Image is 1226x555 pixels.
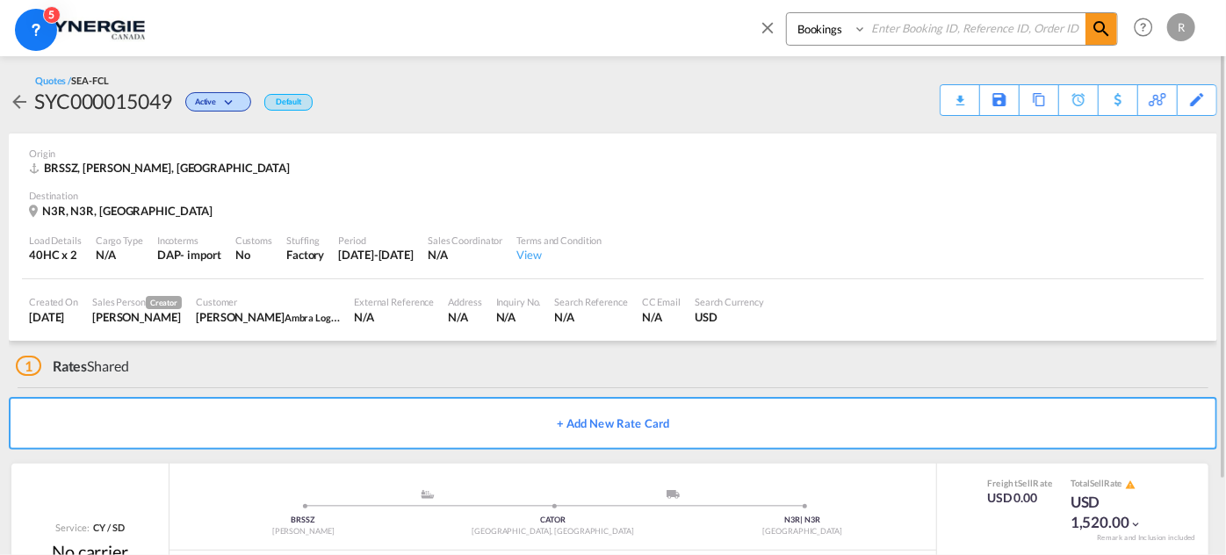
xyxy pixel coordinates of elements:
[9,397,1217,450] button: + Add New Rate Card
[448,309,481,325] div: N/A
[667,490,680,499] img: road
[695,309,764,325] div: USD
[71,75,108,86] span: SEA-FCL
[1124,478,1136,491] button: icon-alert
[92,295,182,309] div: Sales Person
[678,526,927,537] div: [GEOGRAPHIC_DATA]
[553,490,803,508] div: Delivery ModeService Type -
[800,515,803,524] span: |
[1071,477,1158,491] div: Total Rate
[29,295,78,308] div: Created On
[642,309,681,325] div: N/A
[428,515,677,526] div: CATOR
[428,247,502,263] div: N/A
[181,247,221,263] div: - import
[1071,492,1158,534] div: USD 1,520.00
[949,88,970,101] md-icon: icon-download
[949,85,970,101] div: Quote PDF is not available at this time
[157,247,181,263] div: DAP
[9,87,34,115] div: icon-arrow-left
[987,489,1053,507] div: USD 0.00
[1167,13,1195,41] div: R
[448,295,481,308] div: Address
[496,309,541,325] div: N/A
[26,8,145,47] img: 1f56c880d42311ef80fc7dca854c8e59.png
[516,234,602,247] div: Terms and Condition
[354,295,434,308] div: External Reference
[29,189,1197,202] div: Destination
[338,247,414,263] div: 5 Oct 2025
[146,296,182,309] span: Creator
[16,356,41,376] span: 1
[235,247,272,263] div: No
[195,97,220,113] span: Active
[96,247,143,263] div: N/A
[53,357,88,374] span: Rates
[29,203,217,220] div: N3R, N3R, Canada
[13,463,75,529] iframe: Chat
[34,87,172,115] div: SYC000015049
[29,160,294,176] div: BRSSZ, Santos, Asia Pacific
[286,247,324,263] div: Factory Stuffing
[29,234,82,247] div: Load Details
[338,234,414,247] div: Period
[555,295,628,308] div: Search Reference
[1018,478,1033,488] span: Sell
[220,98,242,108] md-icon: icon-chevron-down
[89,521,124,534] div: CY / SD
[1129,12,1167,44] div: Help
[555,309,628,325] div: N/A
[987,477,1053,489] div: Freight Rate
[1091,478,1105,488] span: Sell
[804,515,820,524] span: N3R
[867,13,1085,44] input: Enter Booking ID, Reference ID, Order ID
[196,295,340,308] div: Customer
[428,234,502,247] div: Sales Coordinator
[980,85,1019,115] div: Save As Template
[29,247,82,263] div: 40HC x 2
[178,515,428,526] div: BRSSZ
[196,309,340,325] div: Pedro Henrique Appi
[1091,18,1112,40] md-icon: icon-magnify
[1084,533,1208,543] div: Remark and Inclusion included
[29,147,1197,160] div: Origin
[1085,13,1117,45] span: icon-magnify
[178,526,428,537] div: [PERSON_NAME]
[235,234,272,247] div: Customs
[264,94,313,111] div: Default
[157,234,221,247] div: Incoterms
[354,309,434,325] div: N/A
[285,310,354,324] span: Ambra Logistica
[29,309,78,325] div: 25 Sep 2025
[286,234,324,247] div: Stuffing
[185,92,251,112] div: Change Status Here
[1129,12,1158,42] span: Help
[1126,479,1136,490] md-icon: icon-alert
[417,490,438,499] md-icon: assets/icons/custom/ship-fill.svg
[785,515,804,524] span: N3R
[642,295,681,308] div: CC Email
[496,295,541,308] div: Inquiry No.
[172,87,256,115] div: Change Status Here
[516,247,602,263] div: View
[758,12,786,54] span: icon-close
[92,309,182,325] div: Rosa Ho
[695,295,764,308] div: Search Currency
[96,234,143,247] div: Cargo Type
[428,526,677,537] div: [GEOGRAPHIC_DATA], [GEOGRAPHIC_DATA]
[1129,518,1142,530] md-icon: icon-chevron-down
[44,161,290,175] span: BRSSZ, [PERSON_NAME], [GEOGRAPHIC_DATA]
[758,18,777,37] md-icon: icon-close
[9,91,30,112] md-icon: icon-arrow-left
[16,357,129,376] div: Shared
[35,74,109,87] div: Quotes /SEA-FCL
